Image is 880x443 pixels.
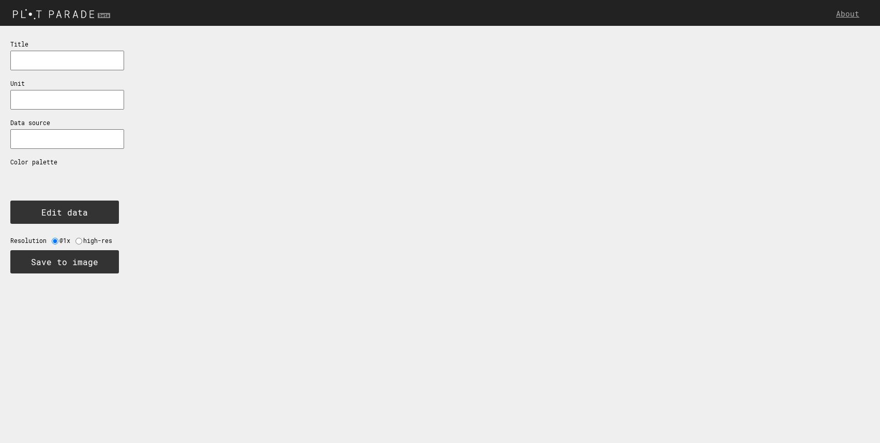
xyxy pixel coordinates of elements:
a: About [836,9,864,19]
button: Edit data [10,201,119,224]
label: Resolution [10,237,52,245]
p: Unit [10,80,124,87]
p: Color palette [10,158,124,166]
button: Save to image [10,250,119,273]
p: Data source [10,119,124,127]
label: high-res [83,237,117,245]
label: @1x [59,237,75,245]
p: Title [10,40,124,48]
